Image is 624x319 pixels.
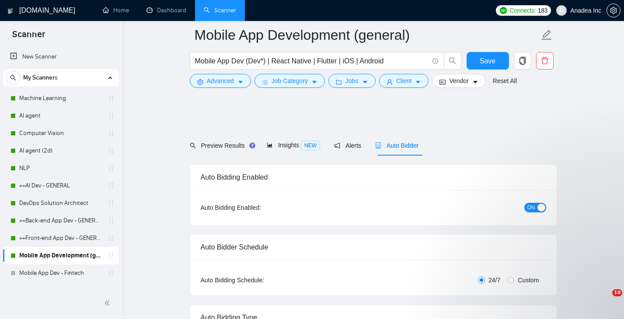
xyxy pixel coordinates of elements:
[19,212,102,229] a: ++Back-end App Dev - GENERAL (cleaned)
[334,142,361,149] span: Alerts
[541,29,552,41] span: edit
[108,165,115,172] span: holder
[195,55,429,66] input: Search Freelance Jobs...
[3,48,119,66] li: New Scanner
[267,142,273,148] span: area-chart
[467,52,509,69] button: Save
[201,203,316,212] div: Auto Bidding Enabled:
[509,6,536,15] span: Connects:
[201,165,546,190] div: Auto Bidding Enabled
[439,79,446,85] span: idcard
[449,76,468,86] span: Vendor
[493,76,517,86] a: Reset All
[7,75,20,81] span: search
[197,79,203,85] span: setting
[500,7,507,14] img: upwork-logo.png
[108,112,115,119] span: holder
[108,235,115,242] span: holder
[607,7,621,14] a: setting
[345,76,359,86] span: Jobs
[108,130,115,137] span: holder
[472,79,478,85] span: caret-down
[108,182,115,189] span: holder
[415,79,421,85] span: caret-down
[190,142,196,149] span: search
[108,270,115,277] span: holder
[108,217,115,224] span: holder
[5,28,52,46] span: Scanner
[328,74,376,88] button: folderJobscaret-down
[23,69,58,87] span: My Scanners
[19,107,102,125] a: AI agent
[272,76,308,86] span: Job Category
[432,74,485,88] button: idcardVendorcaret-down
[7,4,14,18] img: logo
[19,229,102,247] a: ++Front-end App Dev - GENERAL
[19,142,102,159] a: AI agent (2d)
[607,3,621,17] button: setting
[514,52,531,69] button: copy
[19,247,102,264] a: Mobile App Development (general)
[558,7,565,14] span: user
[19,177,102,194] a: ++AI Dev - GENERAL
[19,264,102,282] a: Mobile App Dev - Fintech
[254,74,325,88] button: barsJob Categorycaret-down
[248,142,256,149] div: Tooltip anchor
[607,7,620,14] span: setting
[538,6,547,15] span: 183
[387,79,393,85] span: user
[19,159,102,177] a: NLP
[514,57,531,65] span: copy
[10,48,112,66] a: New Scanner
[527,203,535,212] span: ON
[432,58,438,64] span: info-circle
[19,90,102,107] a: Machine Learning
[362,79,368,85] span: caret-down
[104,298,113,307] span: double-left
[301,141,320,150] span: NEW
[444,52,461,69] button: search
[103,7,129,14] a: homeHome
[195,24,539,46] input: Scanner name...
[108,95,115,102] span: holder
[334,142,340,149] span: notification
[19,194,102,212] a: DevOps Solution Architect
[207,76,234,86] span: Advanced
[375,142,418,149] span: Auto Bidder
[444,57,461,65] span: search
[336,79,342,85] span: folder
[146,7,186,14] a: dashboardDashboard
[262,79,268,85] span: bars
[594,289,615,310] iframe: Intercom live chat
[375,142,381,149] span: robot
[267,142,320,149] span: Insights
[19,282,102,299] a: Mobile App Dev - Real Estate
[108,252,115,259] span: holder
[612,289,622,296] span: 10
[108,147,115,154] span: holder
[379,74,429,88] button: userClientcaret-down
[108,200,115,207] span: holder
[537,57,553,65] span: delete
[19,125,102,142] a: Computer Vision
[190,74,251,88] button: settingAdvancedcaret-down
[201,235,546,260] div: Auto Bidder Schedule
[311,79,317,85] span: caret-down
[190,142,253,149] span: Preview Results
[237,79,244,85] span: caret-down
[201,275,316,285] div: Auto Bidding Schedule:
[396,76,412,86] span: Client
[536,52,554,69] button: delete
[480,55,495,66] span: Save
[6,71,20,85] button: search
[204,7,236,14] a: searchScanner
